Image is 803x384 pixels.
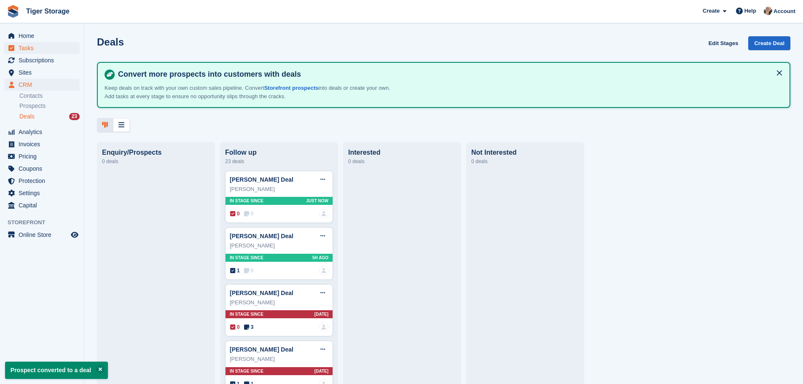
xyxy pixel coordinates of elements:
span: Help [744,7,756,15]
span: Account [773,7,795,16]
div: [PERSON_NAME] [230,185,328,193]
span: Just now [306,198,328,204]
p: Keep deals on track with your own custom sales pipeline. Convert into deals or create your own. A... [105,84,400,100]
a: menu [4,163,80,175]
a: menu [4,54,80,66]
div: 23 [69,113,80,120]
span: Pricing [19,150,69,162]
a: Contacts [19,92,80,100]
div: Enquiry/Prospects [102,149,210,156]
span: Home [19,30,69,42]
span: In stage since [230,198,263,204]
span: Coupons [19,163,69,175]
div: [PERSON_NAME] [230,298,328,307]
div: Follow up [225,149,333,156]
div: 0 deals [102,156,210,166]
div: Not Interested [471,149,579,156]
a: Create Deal [748,36,790,50]
span: 0 [230,323,240,331]
span: Storefront [8,218,84,227]
span: Online Store [19,229,69,241]
span: Invoices [19,138,69,150]
img: stora-icon-8386f47178a22dfd0bd8f6a31ec36ba5ce8667c1dd55bd0f319d3a0aa187defe.svg [7,5,19,18]
a: [PERSON_NAME] Deal [230,346,293,353]
div: 0 deals [471,156,579,166]
span: 0 [244,267,254,274]
span: CRM [19,79,69,91]
a: Prospects [19,102,80,110]
a: menu [4,42,80,54]
span: In stage since [230,255,263,261]
span: Prospects [19,102,46,110]
span: Subscriptions [19,54,69,66]
a: menu [4,126,80,138]
a: [PERSON_NAME] Deal [230,176,293,183]
h1: Deals [97,36,124,48]
a: Deals 23 [19,112,80,121]
span: 1 [230,267,240,274]
a: menu [4,79,80,91]
a: menu [4,67,80,78]
span: 5H AGO [312,255,328,261]
h4: Convert more prospects into customers with deals [115,70,783,79]
span: Analytics [19,126,69,138]
div: 23 deals [225,156,333,166]
div: Interested [348,149,456,156]
a: menu [4,30,80,42]
span: [DATE] [314,368,328,374]
div: 0 deals [348,156,456,166]
p: Prospect converted to a deal [5,362,108,379]
a: menu [4,138,80,150]
a: [PERSON_NAME] Deal [230,233,293,239]
a: Storefront prospects [264,85,319,91]
a: menu [4,187,80,199]
img: deal-assignee-blank [319,209,328,218]
a: menu [4,229,80,241]
a: [PERSON_NAME] Deal [230,290,293,296]
img: deal-assignee-blank [319,266,328,275]
img: Becky Martin [764,7,772,15]
div: [PERSON_NAME] [230,355,328,363]
div: [PERSON_NAME] [230,242,328,250]
span: 0 [244,210,254,218]
a: Edit Stages [705,36,742,50]
a: menu [4,199,80,211]
img: deal-assignee-blank [319,322,328,332]
span: In stage since [230,311,263,317]
span: Tasks [19,42,69,54]
a: menu [4,175,80,187]
span: Deals [19,113,35,121]
span: Create [703,7,720,15]
span: Settings [19,187,69,199]
a: Preview store [70,230,80,240]
a: Tiger Storage [23,4,73,18]
span: In stage since [230,368,263,374]
span: [DATE] [314,311,328,317]
span: Sites [19,67,69,78]
span: Capital [19,199,69,211]
a: menu [4,150,80,162]
span: 0 [230,210,240,218]
span: 3 [244,323,254,331]
span: Protection [19,175,69,187]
